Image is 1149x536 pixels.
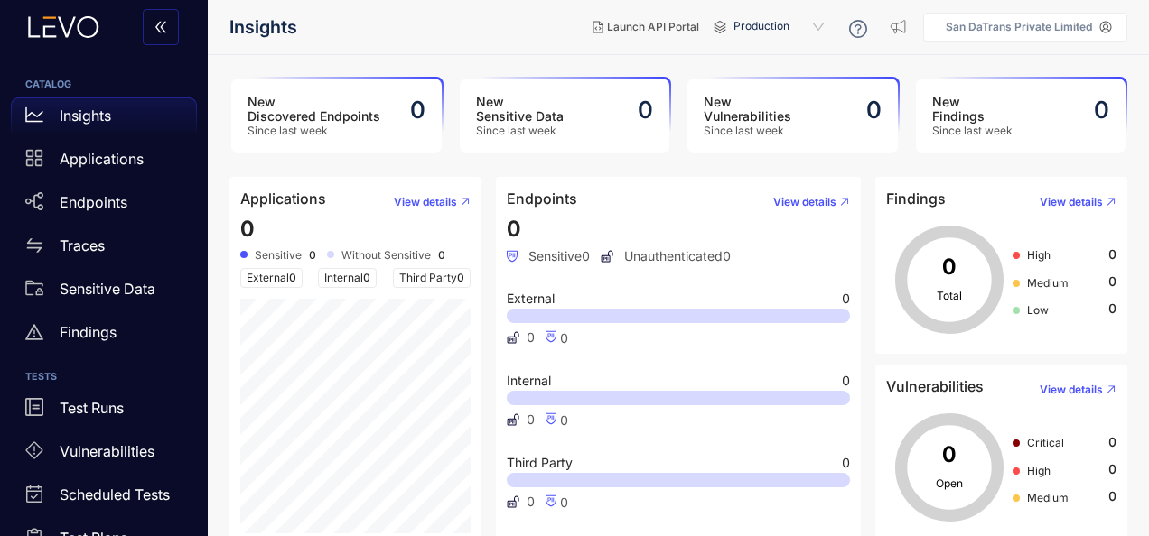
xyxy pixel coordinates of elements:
[886,190,946,207] h4: Findings
[704,125,791,137] span: Since last week
[733,13,827,42] span: Production
[60,443,154,459] p: Vulnerabilities
[1027,464,1051,477] span: High
[866,97,882,124] h2: 0
[1094,97,1109,124] h2: 0
[25,236,43,254] span: swap
[379,188,471,217] button: View details
[1027,436,1064,449] span: Critical
[309,249,316,262] b: 0
[393,268,471,288] span: Third Party
[560,330,568,346] span: 0
[759,188,850,217] button: View details
[341,249,431,262] span: Without Sensitive
[11,97,197,141] a: Insights
[1108,435,1116,449] span: 0
[507,216,521,242] span: 0
[704,95,791,124] h3: New Vulnerabilities
[438,249,445,262] b: 0
[457,271,464,284] span: 0
[229,17,297,38] span: Insights
[1040,384,1103,396] span: View details
[25,323,43,341] span: warning
[1027,303,1049,317] span: Low
[886,378,984,394] h4: Vulnerabilities
[60,324,117,340] p: Findings
[60,194,127,210] p: Endpoints
[1025,375,1116,404] button: View details
[601,249,731,263] span: Unauthenticated 0
[255,249,302,262] span: Sensitive
[578,13,714,42] button: Launch API Portal
[11,391,197,434] a: Test Runs
[1108,247,1116,262] span: 0
[240,268,303,288] span: External
[1025,188,1116,217] button: View details
[11,184,197,227] a: Endpoints
[60,107,111,124] p: Insights
[25,372,182,383] h6: TESTS
[248,95,380,124] h3: New Discovered Endpoints
[60,400,124,416] p: Test Runs
[476,125,564,137] span: Since last week
[60,151,144,167] p: Applications
[25,79,182,90] h6: CATALOG
[363,271,370,284] span: 0
[1108,489,1116,504] span: 0
[143,9,179,45] button: double-left
[11,434,197,477] a: Vulnerabilities
[240,216,255,242] span: 0
[154,20,168,36] span: double-left
[60,486,170,503] p: Scheduled Tests
[394,196,457,208] span: View details
[11,227,197,271] a: Traces
[946,21,1092,33] p: San DaTrans Private Limited
[842,292,850,305] span: 0
[607,21,699,33] span: Launch API Portal
[507,292,555,305] span: External
[507,249,590,263] span: Sensitive 0
[60,281,155,297] p: Sensitive Data
[842,374,850,387] span: 0
[11,314,197,357] a: Findings
[476,95,564,124] h3: New Sensitive Data
[1040,196,1103,208] span: View details
[410,97,425,124] h2: 0
[507,190,577,207] h4: Endpoints
[842,457,850,469] span: 0
[11,141,197,184] a: Applications
[11,271,197,314] a: Sensitive Data
[289,271,296,284] span: 0
[318,268,377,288] span: Internal
[1108,274,1116,289] span: 0
[527,494,535,509] span: 0
[1108,301,1116,316] span: 0
[638,97,653,124] h2: 0
[1027,276,1069,290] span: Medium
[527,330,535,345] span: 0
[560,412,568,428] span: 0
[560,494,568,510] span: 0
[773,196,836,208] span: View details
[507,374,551,387] span: Internal
[527,412,535,427] span: 0
[248,125,380,137] span: Since last week
[1027,491,1069,504] span: Medium
[507,457,573,469] span: Third Party
[932,125,1013,137] span: Since last week
[1108,462,1116,476] span: 0
[240,190,326,207] h4: Applications
[1027,248,1051,262] span: High
[932,95,1013,124] h3: New Findings
[11,477,197,521] a: Scheduled Tests
[60,237,105,254] p: Traces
